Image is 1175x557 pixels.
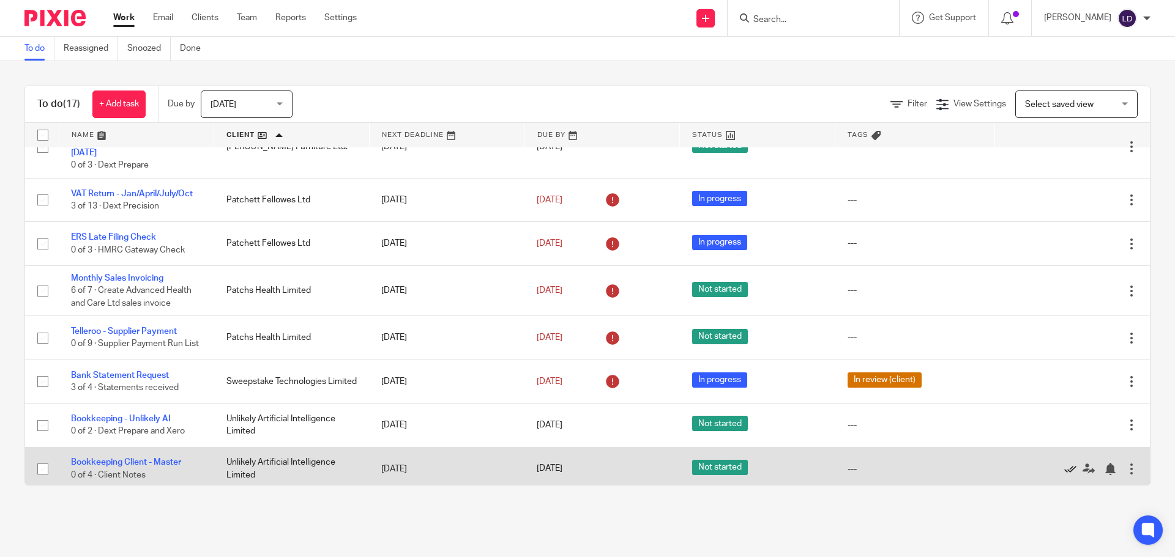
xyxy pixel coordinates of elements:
div: --- [848,463,983,475]
a: Telleroo - Supplier Payment [71,327,177,336]
a: Email [153,12,173,24]
span: [DATE] [537,286,562,295]
span: Not started [692,460,748,475]
td: [DATE] [369,222,524,265]
a: ERS Late Filing Check [71,233,156,242]
td: Patchs Health Limited [214,265,370,315]
td: [DATE] [369,360,524,403]
span: In progress [692,372,747,388]
span: 0 of 3 · Dext Prepare [71,161,149,170]
td: Patchett Fellowes Ltd [214,179,370,222]
img: svg%3E [1117,9,1137,28]
span: In progress [692,235,747,250]
div: --- [848,419,983,431]
img: Pixie [24,10,86,26]
span: Get Support [929,13,976,22]
span: Select saved view [1025,100,1094,109]
a: Reports [275,12,306,24]
a: Snoozed [127,37,171,61]
td: Sweepstake Technologies Limited [214,360,370,403]
a: VAT Return - Jan/April/July/Oct [71,190,193,198]
td: [DATE] [369,404,524,447]
span: Not started [692,329,748,344]
a: Bookkeeping Client - Master [71,458,181,467]
a: Clients [192,12,218,24]
span: [DATE] [537,465,562,473]
span: Not started [692,416,748,431]
span: 3 of 4 · Statements received [71,383,179,392]
a: Team [237,12,257,24]
a: Reassigned [64,37,118,61]
span: 0 of 9 · Supplier Payment Run List [71,340,199,349]
a: Bookkeeping - Unlikely AI [71,415,171,423]
p: Due by [168,98,195,110]
a: + Add task [92,90,146,118]
span: 3 of 13 · Dext Precision [71,202,159,210]
a: Settings [324,12,357,24]
span: 0 of 3 · HMRC Gateway Check [71,246,185,254]
td: [DATE] [369,179,524,222]
a: Monthly Sales Invoicing [71,274,163,282]
span: [DATE] [537,377,562,386]
td: Unlikely Artificial Intelligence Limited [214,447,370,490]
td: Patchs Health Limited [214,316,370,360]
td: [DATE] [369,447,524,490]
a: Mark as done [1064,463,1083,475]
td: [DATE] [369,265,524,315]
span: [DATE] [537,421,562,429]
span: 0 of 4 · Client Notes [71,471,146,479]
span: [DATE] [537,239,562,248]
td: Patchett Fellowes Ltd [214,222,370,265]
span: [DATE] [537,196,562,204]
div: --- [848,331,983,344]
span: 0 of 2 · Dext Prepare and Xero [71,427,185,436]
input: Search [752,15,862,26]
span: Not started [692,282,748,297]
div: --- [848,194,983,206]
span: 6 of 7 · Create Advanced Health and Care Ltd sales invoice [71,286,192,308]
span: Filter [908,100,927,108]
span: In progress [692,191,747,206]
td: [DATE] [369,316,524,360]
span: [DATE] [537,333,562,342]
a: Bank Statement Request [71,371,169,380]
div: --- [848,284,983,297]
a: Done [180,37,210,61]
a: To do [24,37,54,61]
td: Unlikely Artificial Intelligence Limited [214,404,370,447]
a: Work [113,12,135,24]
h1: To do [37,98,80,111]
span: View Settings [953,100,1006,108]
span: (17) [63,99,80,109]
div: --- [848,237,983,249]
p: [PERSON_NAME] [1044,12,1111,24]
span: [DATE] [211,100,236,109]
span: Tags [848,131,868,138]
span: In review (client) [848,372,922,388]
